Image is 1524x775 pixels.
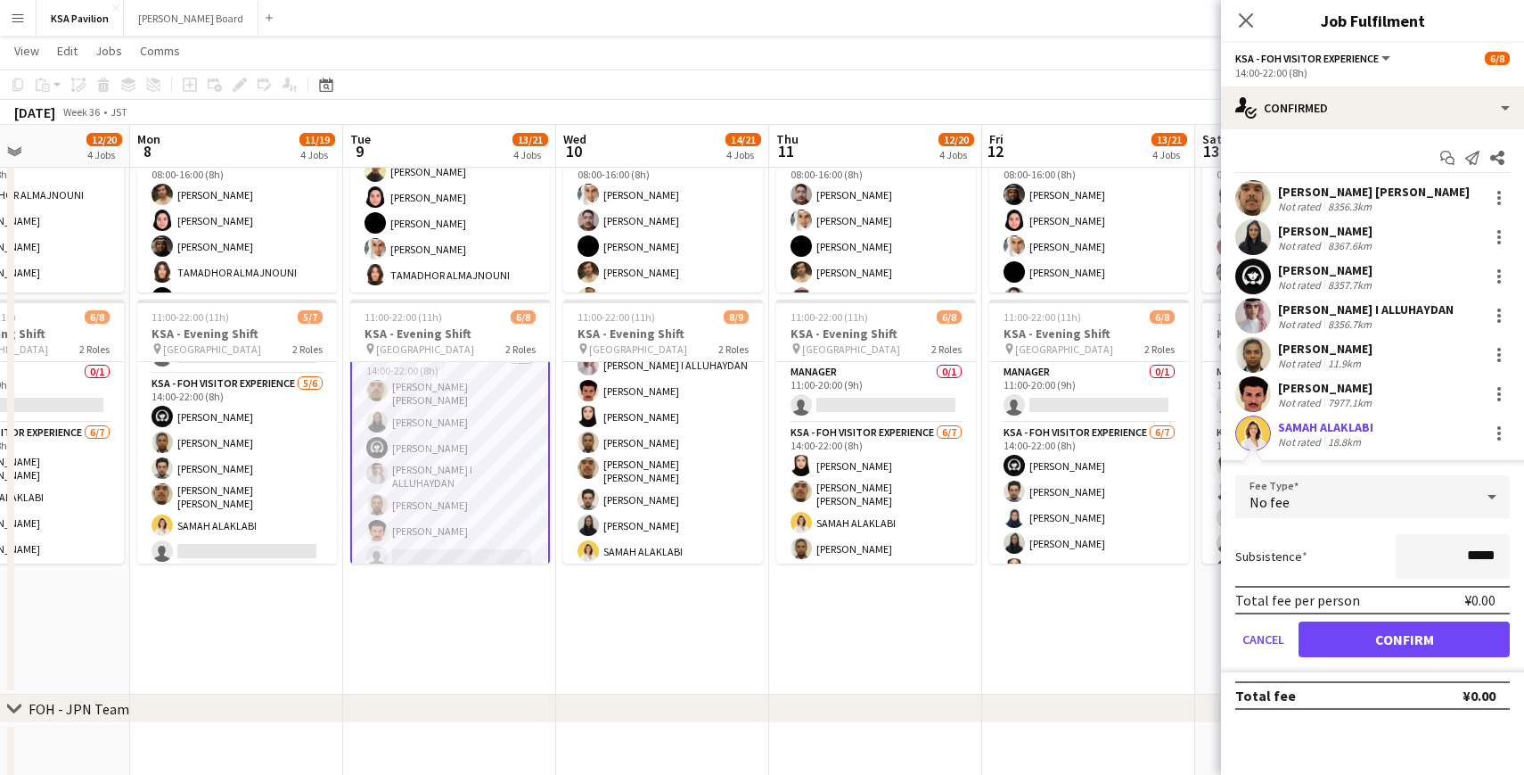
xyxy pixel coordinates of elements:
app-card-role: KSA - FOH Visitor Experience6/714:00-22:00 (8h)[PERSON_NAME][PERSON_NAME][PERSON_NAME][PERSON_NAM... [989,423,1189,639]
div: 8356.7km [1324,317,1375,331]
span: [GEOGRAPHIC_DATA] [589,342,687,356]
span: 11/19 [299,133,335,146]
span: 11:00-22:00 (11h) [1004,310,1081,324]
div: 8367.6km [1324,239,1375,252]
app-card-role: KSA - FOH Visitor Experience6/714:00-22:00 (8h)[PERSON_NAME][PERSON_NAME] [PERSON_NAME]SAMAH ALAK... [776,423,976,644]
span: Comms [140,43,180,59]
div: 4 Jobs [513,148,547,161]
span: Tue [350,131,371,147]
div: Not rated [1278,200,1324,213]
div: SAMAH ALAKLABI [1278,419,1373,435]
span: 5/7 [298,310,323,324]
span: 8 [135,141,160,161]
span: 13/21 [512,133,548,146]
h3: KSA - Evening Shift [1202,326,1402,342]
span: 9 [348,141,371,161]
h3: KSA - Evening Shift [776,326,976,342]
app-card-role: KSA - FOH Visitor Experience7/708:00-16:00 (8h)[PERSON_NAME][PERSON_NAME][PERSON_NAME][PERSON_NAM... [989,152,1189,367]
span: 8/9 [724,310,749,324]
app-card-role: KSA - FOH Visitor Experience6/714:00-22:00 (8h)[PERSON_NAME][PERSON_NAME][PERSON_NAME][PERSON_NAM... [1202,423,1402,639]
div: 4 Jobs [1152,148,1186,161]
div: Total fee per person [1235,591,1360,609]
span: 6/8 [937,310,962,324]
app-card-role: KSA - FOH Visitor Experience6/608:00-16:00 (8h)[PERSON_NAME][PERSON_NAME][PERSON_NAME][PERSON_NAM... [776,152,976,342]
span: Thu [776,131,799,147]
div: Not rated [1278,278,1324,292]
span: [GEOGRAPHIC_DATA] [376,342,474,356]
app-job-card: 11:00-22:00 (11h)8/9KSA - Evening Shift [GEOGRAPHIC_DATA]2 Roles KSA - FOH Visitor Experience8/81... [563,300,763,564]
span: 6/8 [1485,52,1510,65]
app-card-role: KSA - FOH Visitor Experience6/714:00-22:00 (8h)[PERSON_NAME] [PERSON_NAME][PERSON_NAME][PERSON_NA... [350,346,550,576]
span: 14/21 [725,133,761,146]
h3: KSA - Evening Shift [989,326,1189,342]
div: 7977.1km [1324,396,1375,409]
div: [PERSON_NAME] [1278,262,1375,278]
div: [PERSON_NAME] [PERSON_NAME] [1278,184,1470,200]
div: Total fee [1235,687,1296,705]
app-job-card: 11:00-22:00 (11h)6/8KSA - Evening Shift [GEOGRAPHIC_DATA]2 RolesManager0/111:00-20:00 (9h) KSA - ... [776,300,976,564]
span: 11:00-22:00 (11h) [791,310,868,324]
span: 11:00-22:00 (11h) [1217,310,1294,324]
div: JST [111,105,127,119]
div: FOH - JPN Team [29,700,129,718]
app-job-card: 11:00-22:00 (11h)6/8KSA - Evening Shift [GEOGRAPHIC_DATA]2 RolesManager0/111:00-20:00 (9h) KSA - ... [1202,300,1402,564]
span: Fri [989,131,1004,147]
div: [PERSON_NAME] [1278,341,1372,357]
span: Jobs [95,43,122,59]
button: Confirm [1299,622,1510,657]
span: 11:00-22:00 (11h) [578,310,655,324]
span: 13/21 [1151,133,1187,146]
div: [PERSON_NAME] [1278,380,1375,396]
span: No fee [1250,493,1290,511]
span: 12/20 [86,133,122,146]
div: 11.9km [1324,357,1364,370]
div: 8356.3km [1324,200,1375,213]
span: [GEOGRAPHIC_DATA] [802,342,900,356]
span: 2 Roles [1144,342,1175,356]
div: Not rated [1278,396,1324,409]
a: Edit [50,39,85,62]
app-card-role: KSA - FOH Visitor Experience7/708:00-16:00 (8h)TAMADHOR ALMAJNOUNI[PERSON_NAME][PERSON_NAME][PERS... [1202,152,1402,367]
div: Not rated [1278,357,1324,370]
span: 6/8 [511,310,536,324]
app-job-card: 11:00-22:00 (11h)5/7KSA - Evening Shift [GEOGRAPHIC_DATA]2 RolesManager0/111:00-20:00 (9h) KSA - ... [137,300,337,564]
div: Not rated [1278,317,1324,331]
app-card-role: KSA - FOH Visitor Experience7/708:00-16:00 (8h)[PERSON_NAME][PERSON_NAME][PERSON_NAME][PERSON_NAM... [350,77,550,293]
span: Edit [57,43,78,59]
div: [DATE] [14,103,55,121]
span: 2 Roles [718,342,749,356]
label: Subsistence [1235,548,1307,565]
app-card-role: KSA - FOH Visitor Experience6/608:00-16:00 (8h)[PERSON_NAME][PERSON_NAME][PERSON_NAME][PERSON_NAM... [563,152,763,342]
button: KSA - FOH Visitor Experience [1235,52,1393,65]
span: KSA - FOH Visitor Experience [1235,52,1379,65]
div: 4 Jobs [300,148,334,161]
span: 6/8 [1150,310,1175,324]
span: 2 Roles [931,342,962,356]
div: Confirmed [1221,87,1524,129]
app-card-role: Manager0/111:00-20:00 (9h) [989,362,1189,423]
div: Not rated [1278,239,1324,252]
span: 2 Roles [292,342,323,356]
app-card-role: Manager0/111:00-20:00 (9h) [1202,362,1402,423]
span: 2 Roles [79,342,110,356]
span: 13 [1200,141,1222,161]
app-card-role: Manager0/111:00-20:00 (9h) [776,362,976,423]
span: Sat [1202,131,1222,147]
span: Wed [563,131,586,147]
app-job-card: 11:00-22:00 (11h)6/8KSA - Evening Shift [GEOGRAPHIC_DATA]2 RolesManager0/111:00-20:00 (9h) KSA - ... [350,300,550,564]
div: 8357.7km [1324,278,1375,292]
span: View [14,43,39,59]
span: 11 [774,141,799,161]
app-card-role: KSA - FOH Visitor Experience8/814:00-22:00 (8h)[PERSON_NAME] I ALLUHAYDAN[PERSON_NAME][PERSON_NAM... [563,322,763,569]
button: KSA Pavilion [37,1,124,36]
span: [GEOGRAPHIC_DATA] [1015,342,1113,356]
app-card-role: KSA - FOH Visitor Experience5/614:00-22:00 (8h)[PERSON_NAME][PERSON_NAME][PERSON_NAME][PERSON_NAM... [137,374,337,569]
h3: KSA - Evening Shift [137,326,337,342]
app-job-card: 11:00-22:00 (11h)6/8KSA - Evening Shift [GEOGRAPHIC_DATA]2 RolesManager0/111:00-20:00 (9h) KSA - ... [989,300,1189,564]
div: ¥0.00 [1464,591,1495,609]
div: [PERSON_NAME] [1278,223,1375,239]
